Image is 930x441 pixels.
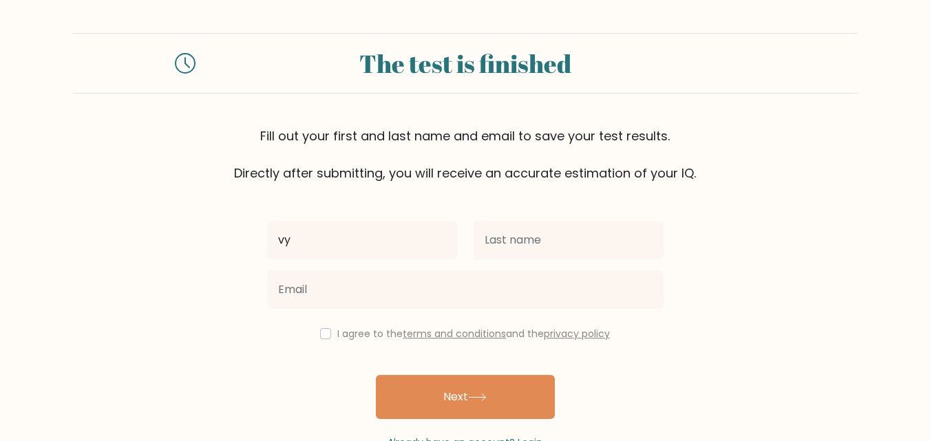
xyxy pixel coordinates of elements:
[403,327,506,341] a: terms and conditions
[376,375,555,419] button: Next
[73,127,858,182] div: Fill out your first and last name and email to save your test results. Directly after submitting,...
[474,221,664,259] input: Last name
[544,327,610,341] a: privacy policy
[212,45,719,82] div: The test is finished
[267,221,457,259] input: First name
[267,270,664,309] input: Email
[337,327,610,341] label: I agree to the and the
